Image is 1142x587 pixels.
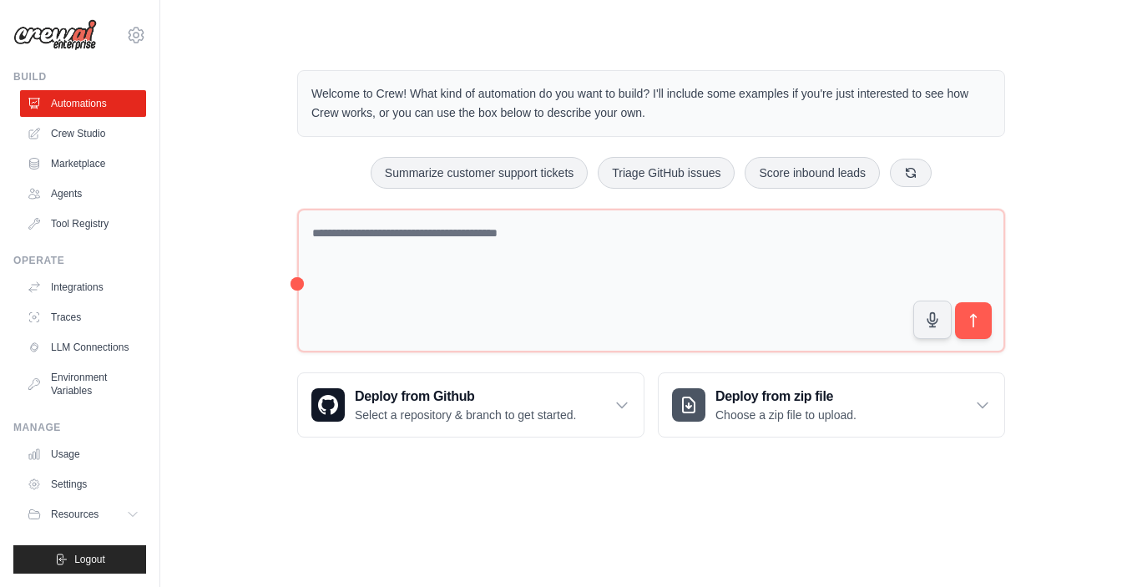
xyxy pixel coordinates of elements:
[371,157,588,189] button: Summarize customer support tickets
[745,157,880,189] button: Score inbound leads
[20,274,146,301] a: Integrations
[20,120,146,147] a: Crew Studio
[20,334,146,361] a: LLM Connections
[13,19,97,51] img: Logo
[51,508,99,521] span: Resources
[20,90,146,117] a: Automations
[20,364,146,404] a: Environment Variables
[20,501,146,528] button: Resources
[20,471,146,498] a: Settings
[311,84,991,123] p: Welcome to Crew! What kind of automation do you want to build? I'll include some examples if you'...
[20,304,146,331] a: Traces
[20,150,146,177] a: Marketplace
[13,421,146,434] div: Manage
[20,210,146,237] a: Tool Registry
[355,387,576,407] h3: Deploy from Github
[715,387,856,407] h3: Deploy from zip file
[13,254,146,267] div: Operate
[20,441,146,468] a: Usage
[74,553,105,566] span: Logout
[20,180,146,207] a: Agents
[13,70,146,83] div: Build
[715,407,856,423] p: Choose a zip file to upload.
[355,407,576,423] p: Select a repository & branch to get started.
[598,157,735,189] button: Triage GitHub issues
[13,545,146,574] button: Logout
